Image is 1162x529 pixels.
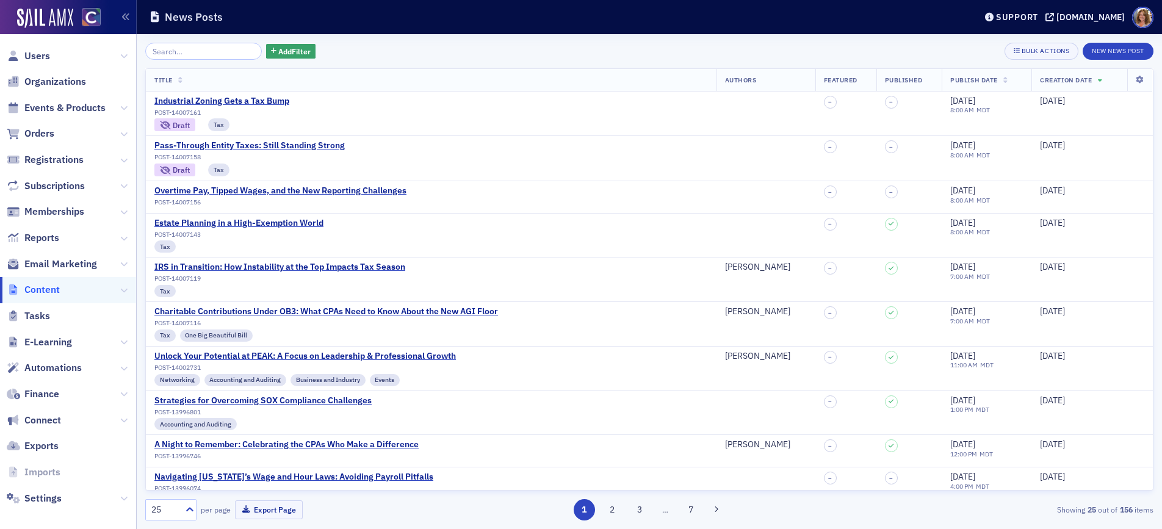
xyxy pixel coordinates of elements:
a: [PERSON_NAME] [725,351,790,362]
div: Events [370,374,400,386]
input: Search… [145,43,262,60]
a: Navigating [US_STATE]’s Wage and Hour Laws: Avoiding Payroll Pitfalls [154,472,433,483]
span: MDT [973,405,989,414]
a: Automations [7,361,82,375]
span: Title [154,76,173,84]
div: Tax [208,118,229,131]
img: SailAMX [17,9,73,28]
button: 2 [601,499,622,520]
span: MDT [973,482,989,491]
span: Subscriptions [24,179,85,193]
a: Overtime Pay, Tipped Wages, and the New Reporting Challenges [154,185,406,196]
span: Published [885,76,923,84]
div: Bulk Actions [1022,48,1069,54]
span: [DATE] [950,439,975,450]
button: [DOMAIN_NAME] [1045,13,1129,21]
span: [DATE] [1040,261,1065,272]
a: Memberships [7,205,84,218]
span: Authors [725,76,757,84]
div: Business and Industry [290,374,366,386]
span: Content [24,283,60,297]
time: 8:00 AM [950,196,974,204]
a: Users [7,49,50,63]
div: Networking [154,374,200,386]
div: Industrial Zoning Gets a Tax Bump [154,96,289,107]
span: … [657,504,674,515]
div: Accounting and Auditing [154,418,237,430]
span: [DATE] [950,261,975,272]
button: Export Page [235,500,303,519]
span: – [889,143,893,151]
div: Draft [154,164,195,176]
span: [DATE] [1040,185,1065,196]
span: Finance [24,387,59,401]
span: MDT [974,196,990,204]
div: POST-14007116 [154,319,498,327]
div: Tax [208,164,229,176]
span: [DATE] [950,471,975,482]
span: Memberships [24,205,84,218]
time: 8:00 AM [950,228,974,236]
a: Organizations [7,75,86,88]
a: [PERSON_NAME] [725,439,790,450]
button: Bulk Actions [1005,43,1078,60]
div: [PERSON_NAME] [725,262,790,273]
div: Showing out of items [826,504,1153,515]
a: Estate Planning in a High-Exemption World [154,218,323,229]
a: Orders [7,127,54,140]
div: Support [996,12,1038,23]
span: Orders [24,127,54,140]
strong: 156 [1117,504,1135,515]
span: Reports [24,231,59,245]
a: Subscriptions [7,179,85,193]
div: Tax [154,240,176,253]
div: POST-14007158 [154,153,345,161]
button: AddFilter [266,44,316,59]
button: 1 [574,499,595,520]
span: MDT [974,106,990,114]
span: Settings [24,492,62,505]
span: Exports [24,439,59,453]
div: POST-13996074 [154,484,433,492]
label: per page [201,504,231,515]
span: MDT [974,228,990,236]
span: [DATE] [1040,306,1065,317]
div: POST-14007119 [154,275,405,282]
div: A Night to Remember: Celebrating the CPAs Who Make a Difference [154,439,419,450]
time: 1:00 PM [950,405,973,414]
a: IRS in Transition: How Instability at the Top Impacts Tax Season [154,262,405,273]
span: [DATE] [1040,140,1065,151]
span: Publish Date [950,76,997,84]
div: Tax [154,285,176,297]
span: – [828,265,832,272]
button: 7 [680,499,702,520]
time: 4:00 PM [950,482,973,491]
time: 7:00 AM [950,272,974,281]
a: Reports [7,231,59,245]
div: POST-13996801 [154,408,372,416]
a: Connect [7,414,61,427]
a: Finance [7,387,59,401]
span: Profile [1132,7,1153,28]
div: Draft [173,122,190,129]
span: [DATE] [950,217,975,228]
div: [PERSON_NAME] [725,306,790,317]
div: POST-14002731 [154,364,456,372]
a: Strategies for Overcoming SOX Compliance Challenges [154,395,372,406]
span: Users [24,49,50,63]
a: Exports [7,439,59,453]
span: – [828,143,832,151]
span: Featured [824,76,857,84]
span: MDT [978,361,994,369]
span: – [889,475,893,482]
span: [DATE] [1040,471,1065,482]
a: Content [7,283,60,297]
div: POST-14007161 [154,109,289,117]
div: Draft [154,118,195,131]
